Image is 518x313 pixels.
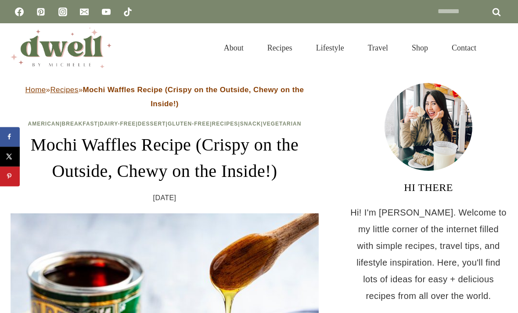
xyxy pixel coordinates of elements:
[440,32,488,63] a: Contact
[76,3,93,21] a: Email
[212,121,238,127] a: Recipes
[240,121,261,127] a: Snack
[168,121,210,127] a: Gluten-Free
[11,28,112,68] img: DWELL by michelle
[25,86,46,94] a: Home
[25,86,304,108] span: » »
[304,32,356,63] a: Lifestyle
[356,32,400,63] a: Travel
[62,121,98,127] a: Breakfast
[212,32,255,63] a: About
[400,32,440,63] a: Shop
[255,32,304,63] a: Recipes
[349,204,507,304] p: Hi! I'm [PERSON_NAME]. Welcome to my little corner of the internet filled with simple recipes, tr...
[83,86,304,108] strong: Mochi Waffles Recipe (Crispy on the Outside, Chewy on the Inside!)
[138,121,166,127] a: Dessert
[493,40,507,55] button: View Search Form
[119,3,137,21] a: TikTok
[28,121,60,127] a: American
[212,32,488,63] nav: Primary Navigation
[349,180,507,195] h3: HI THERE
[50,86,78,94] a: Recipes
[32,3,50,21] a: Pinterest
[263,121,302,127] a: Vegetarian
[28,121,302,127] span: | | | | | | |
[100,121,136,127] a: Dairy-Free
[11,132,319,184] h1: Mochi Waffles Recipe (Crispy on the Outside, Chewy on the Inside!)
[153,191,176,205] time: [DATE]
[97,3,115,21] a: YouTube
[11,3,28,21] a: Facebook
[54,3,72,21] a: Instagram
